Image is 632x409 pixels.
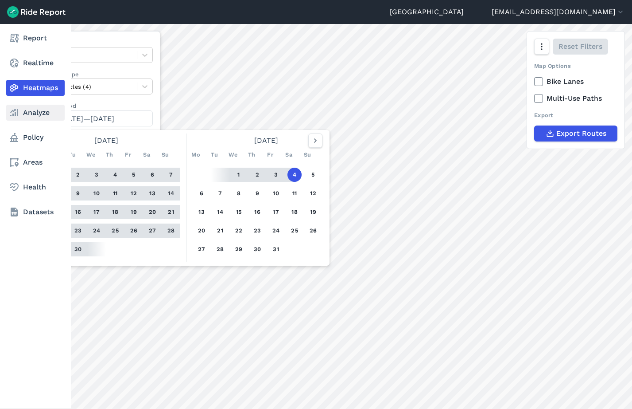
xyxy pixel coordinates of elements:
[306,224,320,238] button: 26
[287,205,302,219] button: 18
[194,224,209,238] button: 20
[121,148,135,162] div: Fr
[287,168,302,182] button: 4
[194,242,209,256] button: 27
[43,39,153,47] label: Data Type
[213,186,227,201] button: 7
[250,186,264,201] button: 9
[43,70,153,79] label: Vehicle Type
[269,242,283,256] button: 31
[108,224,122,238] button: 25
[71,242,85,256] button: 30
[7,6,66,18] img: Ride Report
[194,186,209,201] button: 6
[306,186,320,201] button: 12
[71,186,85,201] button: 9
[145,168,159,182] button: 6
[84,148,98,162] div: We
[89,168,104,182] button: 3
[534,111,617,119] div: Export
[47,134,184,148] div: [DATE]
[306,205,320,219] button: 19
[102,148,116,162] div: Th
[164,186,178,201] button: 14
[43,110,153,126] button: [DATE]—[DATE]
[306,168,320,182] button: 5
[108,168,122,182] button: 4
[28,24,632,409] canvas: Map
[127,205,141,219] button: 19
[213,205,227,219] button: 14
[6,204,65,220] a: Datasets
[59,114,114,123] span: [DATE]—[DATE]
[213,242,227,256] button: 28
[232,168,246,182] button: 1
[232,186,246,201] button: 8
[250,242,264,256] button: 30
[189,134,326,148] div: [DATE]
[269,205,283,219] button: 17
[553,39,608,55] button: Reset Filters
[250,168,264,182] button: 2
[164,224,178,238] button: 28
[6,30,65,46] a: Report
[534,93,617,104] label: Multi-Use Paths
[282,148,296,162] div: Sa
[145,205,159,219] button: 20
[71,205,85,219] button: 16
[6,130,65,146] a: Policy
[6,105,65,121] a: Analyze
[89,205,104,219] button: 17
[6,55,65,71] a: Realtime
[390,7,464,17] a: [GEOGRAPHIC_DATA]
[89,186,104,201] button: 10
[127,224,141,238] button: 26
[127,168,141,182] button: 5
[269,224,283,238] button: 24
[71,168,85,182] button: 2
[244,148,259,162] div: Th
[300,148,314,162] div: Su
[250,224,264,238] button: 23
[164,168,178,182] button: 7
[145,186,159,201] button: 13
[108,186,122,201] button: 11
[43,102,153,110] label: Data Period
[232,242,246,256] button: 29
[89,224,104,238] button: 24
[269,168,283,182] button: 3
[534,126,617,142] button: Export Routes
[213,224,227,238] button: 21
[6,179,65,195] a: Health
[140,148,154,162] div: Sa
[269,186,283,201] button: 10
[158,148,172,162] div: Su
[232,205,246,219] button: 15
[65,148,79,162] div: Tu
[207,148,221,162] div: Tu
[164,205,178,219] button: 21
[6,80,65,96] a: Heatmaps
[189,148,203,162] div: Mo
[108,205,122,219] button: 18
[558,41,602,52] span: Reset Filters
[534,76,617,87] label: Bike Lanes
[263,148,277,162] div: Fr
[226,148,240,162] div: We
[287,224,302,238] button: 25
[194,205,209,219] button: 13
[534,62,617,70] div: Map Options
[145,224,159,238] button: 27
[287,186,302,201] button: 11
[232,224,246,238] button: 22
[556,128,606,139] span: Export Routes
[492,7,625,17] button: [EMAIL_ADDRESS][DOMAIN_NAME]
[6,154,65,170] a: Areas
[250,205,264,219] button: 16
[127,186,141,201] button: 12
[71,224,85,238] button: 23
